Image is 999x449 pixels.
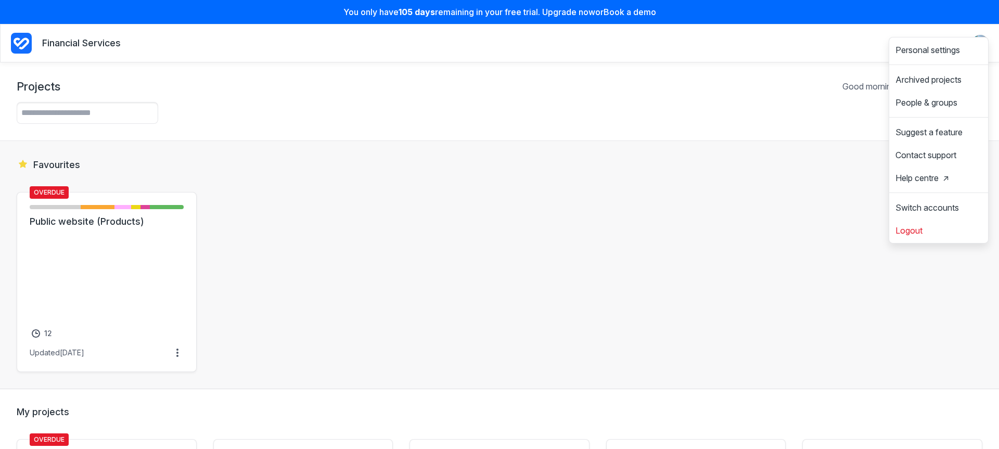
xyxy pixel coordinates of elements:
[17,406,982,418] h2: My projects
[895,46,960,54] span: Personal settings
[891,71,986,88] a: Archived projects
[891,222,986,239] button: Logout
[11,31,32,56] a: Project Dashboard
[891,170,986,186] a: Help centre in a new tab
[30,215,184,228] a: Public website (Products)
[42,37,121,50] p: Financial Services
[891,94,986,111] a: People & groups
[895,174,949,182] span: Help centre
[891,147,986,163] button: Contact support
[943,174,949,182] span: in a new tab
[891,42,986,58] a: Personal settings
[17,158,982,171] h2: Favourites
[842,81,982,92] p: Good morning, [PERSON_NAME] 👋
[895,98,957,107] span: People & groups
[891,199,986,216] a: Switch accounts
[972,35,989,52] summary: View profile menu
[30,433,69,446] span: Overdue
[895,75,962,84] span: Archived projects
[895,203,959,212] span: Switch accounts
[895,226,923,235] span: Logout
[972,35,989,52] img: Your avatar
[30,186,69,199] span: Overdue
[951,35,972,52] summary: View Notifications
[30,348,84,357] div: Updated [DATE]
[930,35,947,52] button: View People & Groups
[399,7,435,17] strong: 105 days
[891,124,986,140] button: Suggest a feature
[895,151,956,159] span: Contact support
[17,79,60,94] h1: Projects
[895,128,963,136] span: Suggest a feature
[6,6,993,18] p: You only have remaining in your free trial. Upgrade now or Book a demo
[30,327,54,340] a: 12
[910,35,926,52] button: Toggle search bar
